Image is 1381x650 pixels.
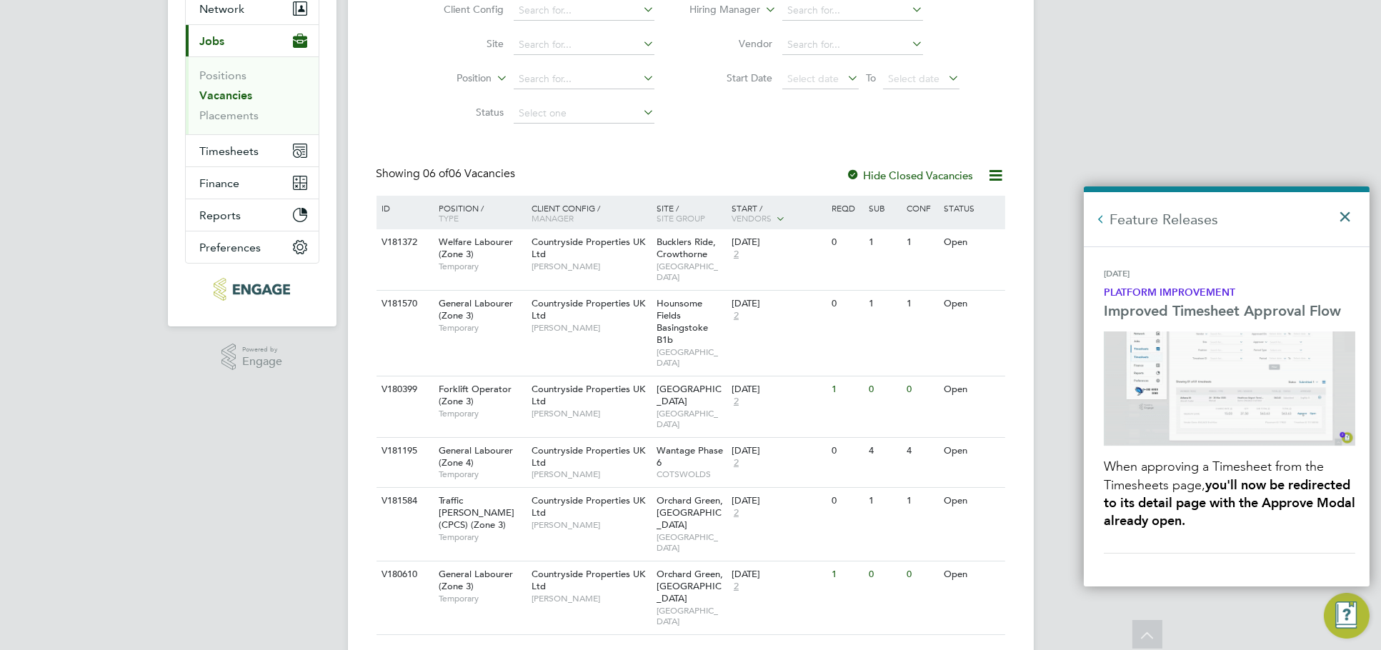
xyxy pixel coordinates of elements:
span: 2 [732,581,741,593]
span: Temporary [439,593,524,604]
div: [DATE] [732,384,824,396]
a: Powered byEngage [221,344,282,371]
img: pcrnet-logo-retina.png [214,278,290,301]
label: Vendor [690,37,772,50]
div: Open [940,488,1002,514]
div: 1 [865,488,902,514]
span: Engage [242,356,282,368]
div: Status [940,196,1002,220]
span: Countryside Properties UK Ltd [532,236,645,260]
label: Start Date [690,71,772,84]
span: [PERSON_NAME] [532,261,649,272]
span: Site Group [657,212,705,224]
div: Reqd [828,196,865,220]
div: 1 [903,488,940,514]
span: Forklift Operator (Zone 3) [439,383,512,407]
span: Countryside Properties UK Ltd [532,494,645,519]
div: 0 [903,561,940,588]
span: [GEOGRAPHIC_DATA] [657,408,724,430]
span: Countryside Properties UK Ltd [532,568,645,592]
span: Finance [200,176,240,190]
span: 2 [732,507,741,519]
div: [DATE] [1104,268,1355,286]
div: ID [379,196,429,220]
span: 2 [732,396,741,408]
strong: Improved Timesheet Approval Flow [1104,302,1341,319]
label: Site [422,37,504,50]
span: [PERSON_NAME] [532,593,649,604]
div: [DATE] [732,569,824,581]
span: Temporary [439,322,524,334]
div: 0 [828,291,865,317]
div: V180399 [379,376,429,403]
div: 0 [865,376,902,403]
div: Client Config / [528,196,653,230]
a: Placements [200,109,259,122]
span: General Labourer (Zone 4) [439,444,513,469]
span: [GEOGRAPHIC_DATA] [657,261,724,283]
div: 0 [903,376,940,403]
input: Search for... [782,35,923,55]
div: [DATE] [732,495,824,507]
span: Reports [200,209,241,222]
span: Powered by [242,344,282,356]
span: Type [439,212,459,224]
span: 06 of [424,166,449,181]
span: Countryside Properties UK Ltd [532,383,645,407]
div: Showing [377,166,519,181]
button: Engage Resource Center [1324,593,1370,639]
div: Open [940,291,1002,317]
label: Status [422,106,504,119]
div: Position / [428,196,528,230]
span: Preferences [200,241,261,254]
div: V180610 [379,561,429,588]
div: 4 [865,438,902,464]
span: 06 Vacancies [424,166,516,181]
span: Select date [787,72,839,85]
span: Temporary [439,469,524,480]
input: Search for... [782,1,923,21]
span: Timesheets [200,144,259,158]
span: 2 [732,457,741,469]
div: Open [940,438,1002,464]
div: Open [940,561,1002,588]
span: Manager [532,212,574,224]
input: Search for... [514,69,654,89]
a: Go to home page [185,278,319,301]
a: Vacancies [200,89,253,102]
h2: Feature Releases [1084,192,1370,246]
div: V181584 [379,488,429,514]
div: 0 [828,488,865,514]
span: [GEOGRAPHIC_DATA] [657,383,722,407]
span: Orchard Green, [GEOGRAPHIC_DATA] [657,568,723,604]
span: [PERSON_NAME] [532,519,649,531]
div: [DATE] [732,445,824,457]
label: Hide Closed Vacancies [847,169,974,182]
div: Start / [728,196,828,231]
label: Client Config [422,3,504,16]
span: Welfare Labourer (Zone 3) [439,236,513,260]
div: [DATE] [732,298,824,310]
span: Traffic [PERSON_NAME] (CPCS) (Zone 3) [439,494,514,531]
div: 4 [903,438,940,464]
strong: Platform Improvement [1104,286,1235,299]
div: V181372 [379,229,429,256]
span: [PERSON_NAME] [532,469,649,480]
strong: you'll now be redirected to its detail page with the Approve Modal already open. [1104,477,1359,529]
div: 0 [828,229,865,256]
span: Temporary [439,408,524,419]
div: Open [940,376,1002,403]
div: 1 [865,291,902,317]
span: [GEOGRAPHIC_DATA] [657,605,724,627]
div: Sub [865,196,902,220]
div: [DATE] [732,236,824,249]
span: 2 [732,310,741,322]
span: Network [200,2,245,16]
span: Countryside Properties UK Ltd [532,297,645,321]
div: 1 [903,229,940,256]
span: When approving a Timesheet from the Timesheets page, [1104,459,1327,492]
input: Search for... [514,35,654,55]
span: General Labourer (Zone 3) [439,297,513,321]
div: Conf [903,196,940,220]
label: Position [409,71,492,86]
